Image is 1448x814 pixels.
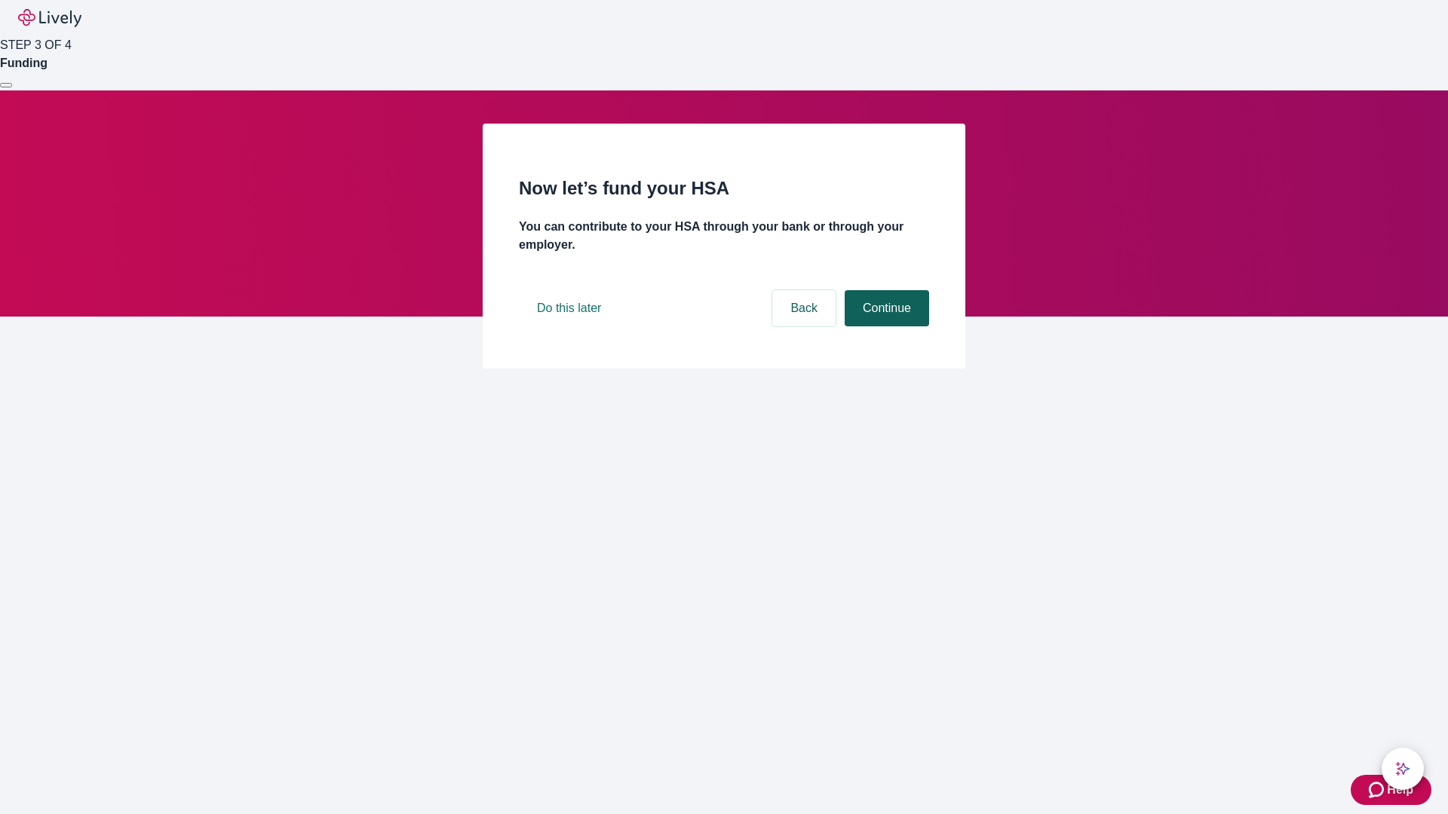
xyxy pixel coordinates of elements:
svg: Zendesk support icon [1369,781,1387,799]
button: Do this later [519,290,619,326]
span: Help [1387,781,1413,799]
button: Zendesk support iconHelp [1351,775,1431,805]
button: Continue [845,290,929,326]
h4: You can contribute to your HSA through your bank or through your employer. [519,218,929,254]
svg: Lively AI Assistant [1395,761,1410,776]
button: chat [1382,748,1424,790]
img: Lively [18,9,81,27]
button: Back [772,290,836,326]
h2: Now let’s fund your HSA [519,175,929,202]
